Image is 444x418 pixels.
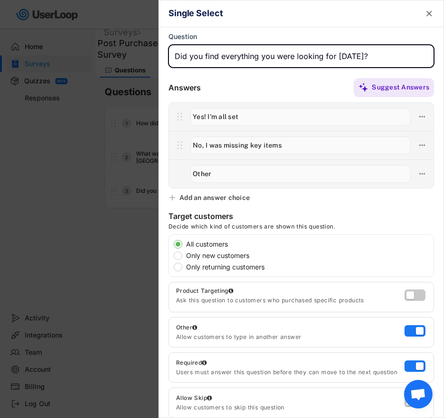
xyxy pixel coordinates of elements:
[190,137,411,154] input: No, I was missing key items
[183,252,434,259] label: Only new customers
[372,83,429,91] div: Suggest Answers
[190,108,411,126] input: Yes! I'm all set
[168,211,233,223] div: Target customers
[176,359,207,367] div: Required
[168,45,434,68] input: Type your question here...
[190,165,411,183] input: Other
[176,404,405,411] div: Allow customers to skip this question
[176,297,405,304] div: Ask this question to customers who purchased specific products
[179,193,250,202] div: Add an answer choice
[168,223,335,234] div: Decide which kind of customers are shown this question.
[168,83,201,93] div: Answers
[176,394,212,402] div: Allow Skip
[176,287,405,295] div: Product Targeting
[176,368,405,376] div: Users must answer this question before they can move to the next question
[176,333,405,341] div: Allow customers to type in another answer
[358,82,368,92] img: MagicMajor%20%28Purple%29.svg
[168,9,405,19] h6: Single Select
[424,9,434,19] button: 
[168,32,197,41] div: Question
[404,380,433,408] div: Open chat
[426,9,432,19] text: 
[176,324,405,331] div: Other
[183,241,434,248] label: All customers
[183,264,434,270] label: Only returning customers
